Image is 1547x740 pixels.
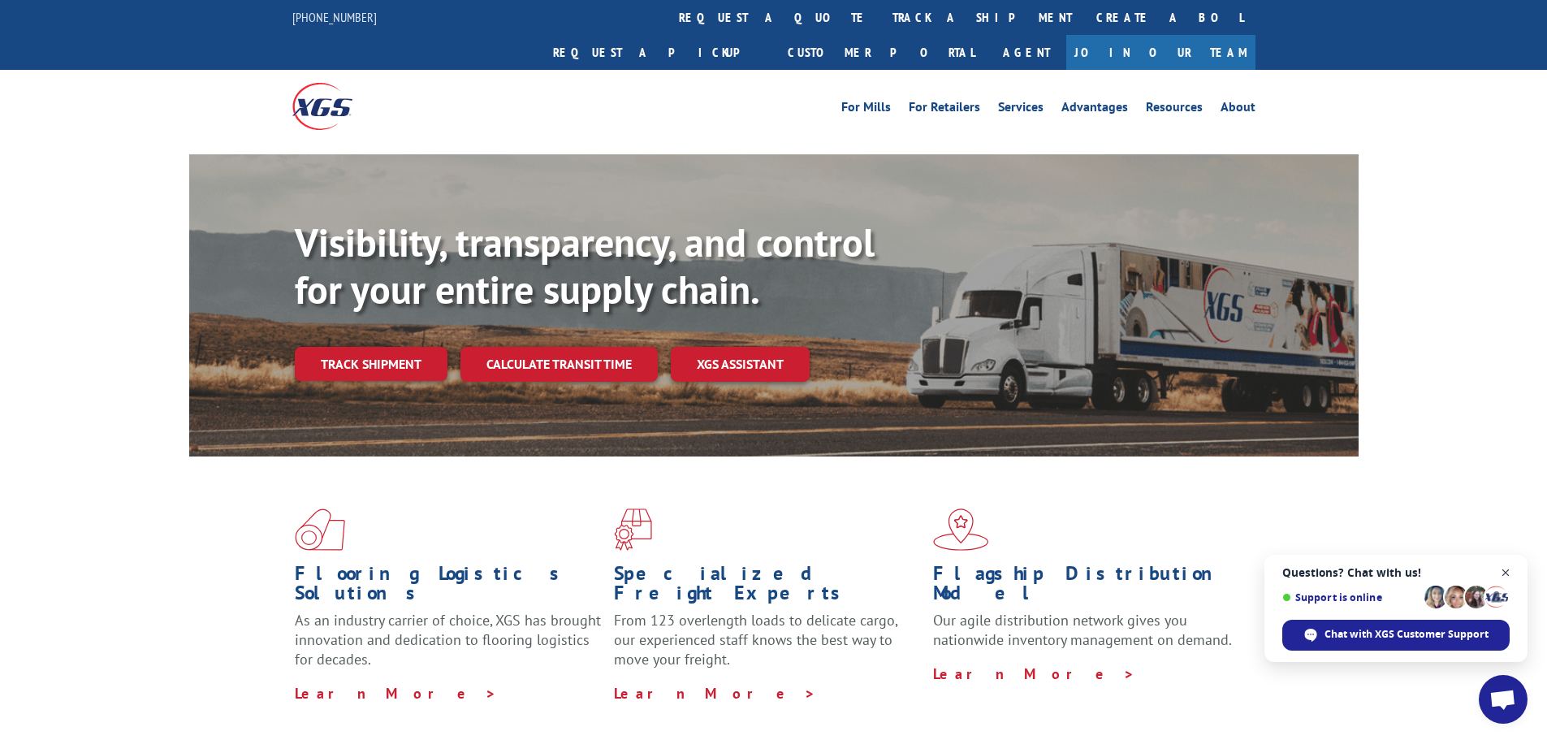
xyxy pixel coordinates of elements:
[1282,566,1510,579] span: Questions? Chat with us!
[1146,101,1203,119] a: Resources
[1479,675,1528,724] div: Open chat
[1061,101,1128,119] a: Advantages
[295,217,875,314] b: Visibility, transparency, and control for your entire supply chain.
[460,347,658,382] a: Calculate transit time
[295,611,601,669] span: As an industry carrier of choice, XGS has brought innovation and dedication to flooring logistics...
[295,684,497,703] a: Learn More >
[841,101,891,119] a: For Mills
[933,564,1240,611] h1: Flagship Distribution Model
[295,564,602,611] h1: Flooring Logistics Solutions
[909,101,980,119] a: For Retailers
[987,35,1066,70] a: Agent
[1221,101,1255,119] a: About
[933,508,989,551] img: xgs-icon-flagship-distribution-model-red
[671,347,810,382] a: XGS ASSISTANT
[1066,35,1255,70] a: Join Our Team
[998,101,1044,119] a: Services
[295,347,447,381] a: Track shipment
[292,9,377,25] a: [PHONE_NUMBER]
[541,35,776,70] a: Request a pickup
[614,508,652,551] img: xgs-icon-focused-on-flooring-red
[933,664,1135,683] a: Learn More >
[933,611,1232,649] span: Our agile distribution network gives you nationwide inventory management on demand.
[1324,627,1489,642] span: Chat with XGS Customer Support
[1496,563,1516,583] span: Close chat
[295,508,345,551] img: xgs-icon-total-supply-chain-intelligence-red
[776,35,987,70] a: Customer Portal
[614,564,921,611] h1: Specialized Freight Experts
[614,684,816,703] a: Learn More >
[614,611,921,683] p: From 123 overlength loads to delicate cargo, our experienced staff knows the best way to move you...
[1282,620,1510,651] div: Chat with XGS Customer Support
[1282,591,1419,604] span: Support is online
